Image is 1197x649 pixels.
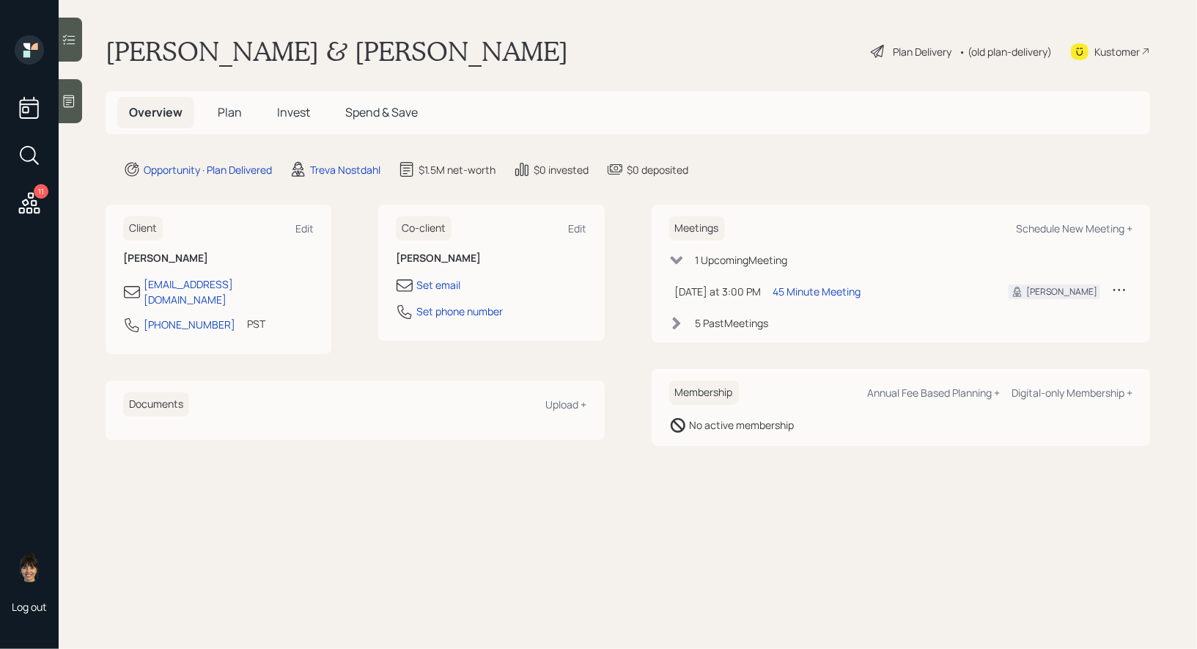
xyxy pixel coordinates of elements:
div: [PHONE_NUMBER] [144,317,235,332]
div: 1 Upcoming Meeting [696,252,788,268]
span: Spend & Save [345,104,418,120]
div: [EMAIL_ADDRESS][DOMAIN_NAME] [144,276,314,307]
h6: Client [123,216,163,241]
div: Set phone number [416,304,503,319]
div: Plan Delivery [893,44,951,59]
span: Invest [277,104,310,120]
h6: [PERSON_NAME] [396,252,586,265]
div: 45 Minute Meeting [773,284,861,299]
div: No active membership [690,417,795,433]
span: Overview [129,104,183,120]
div: Digital-only Membership + [1012,386,1132,400]
div: • (old plan-delivery) [959,44,1052,59]
div: [PERSON_NAME] [1026,285,1097,298]
div: $0 deposited [627,162,688,177]
h6: Co-client [396,216,452,241]
div: Log out [12,600,47,614]
div: Schedule New Meeting + [1016,221,1132,235]
h1: [PERSON_NAME] & [PERSON_NAME] [106,35,568,67]
div: Edit [569,221,587,235]
div: $1.5M net-worth [419,162,496,177]
div: Upload + [546,397,587,411]
div: Edit [295,221,314,235]
div: 5 Past Meeting s [696,315,769,331]
div: [DATE] at 3:00 PM [675,284,762,299]
div: Opportunity · Plan Delivered [144,162,272,177]
div: Annual Fee Based Planning + [867,386,1000,400]
div: 11 [34,184,48,199]
h6: Membership [669,381,739,405]
div: Treva Nostdahl [310,162,380,177]
div: $0 invested [534,162,589,177]
div: PST [247,316,265,331]
span: Plan [218,104,242,120]
h6: [PERSON_NAME] [123,252,314,265]
h6: Meetings [669,216,725,241]
div: Set email [416,277,460,293]
div: Kustomer [1094,44,1140,59]
h6: Documents [123,392,189,417]
img: treva-nostdahl-headshot.png [15,553,44,582]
